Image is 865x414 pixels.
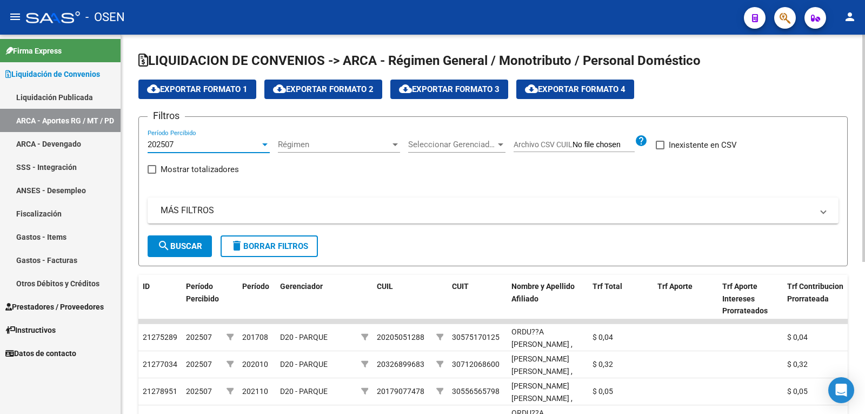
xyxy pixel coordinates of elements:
[507,275,588,323] datatable-header-cell: Nombre y Apellido Afiliado
[161,205,813,216] mat-panel-title: MÁS FILTROS
[593,282,622,291] span: Trf Total
[143,360,177,369] span: 21277034
[452,385,500,398] div: 30556565798
[593,333,613,341] span: $ 0,04
[186,360,212,369] span: 202507
[186,333,212,341] span: 202507
[5,68,100,80] span: Liquidación de Convenios
[276,275,357,323] datatable-header-cell: Gerenciador
[452,282,469,291] span: CUIT
[238,275,276,323] datatable-header-cell: Período
[843,10,856,23] mat-icon: person
[242,387,268,396] span: 202110
[377,385,424,398] div: 20179077478
[511,354,573,376] span: [PERSON_NAME] [PERSON_NAME] ,
[5,301,104,313] span: Prestadores / Proveedores
[787,282,843,303] span: Trf Contribucion Prorrateada
[787,387,808,396] span: $ 0,05
[5,347,76,359] span: Datos de contacto
[9,10,22,23] mat-icon: menu
[525,84,626,94] span: Exportar Formato 4
[372,275,432,323] datatable-header-cell: CUIL
[669,139,737,152] span: Inexistente en CSV
[588,275,653,323] datatable-header-cell: Trf Total
[280,333,328,341] span: D20 - PARQUE
[147,82,160,95] mat-icon: cloud_download
[787,360,808,369] span: $ 0,32
[657,282,693,291] span: Trf Aporte
[273,82,286,95] mat-icon: cloud_download
[148,198,839,224] mat-expansion-panel-header: MÁS FILTROS
[448,275,507,323] datatable-header-cell: CUIT
[148,235,212,257] button: Buscar
[593,387,613,396] span: $ 0,05
[182,275,222,323] datatable-header-cell: Período Percibido
[377,358,424,371] div: 20326899683
[452,358,500,371] div: 30712068600
[452,331,500,344] div: 30575170125
[408,140,496,149] span: Seleccionar Gerenciador
[399,82,412,95] mat-icon: cloud_download
[273,84,374,94] span: Exportar Formato 2
[147,84,248,94] span: Exportar Formato 1
[573,140,635,150] input: Archivo CSV CUIL
[516,80,634,99] button: Exportar Formato 4
[143,387,177,396] span: 21278951
[148,140,174,149] span: 202507
[653,275,718,323] datatable-header-cell: Trf Aporte
[635,134,648,147] mat-icon: help
[828,377,854,403] div: Open Intercom Messenger
[511,282,575,303] span: Nombre y Apellido Afiliado
[157,239,170,252] mat-icon: search
[143,333,177,341] span: 21275289
[593,360,613,369] span: $ 0,32
[377,282,393,291] span: CUIL
[264,80,382,99] button: Exportar Formato 2
[85,5,125,29] span: - OSEN
[377,331,424,344] div: 20205051288
[186,282,219,303] span: Período Percibido
[186,387,212,396] span: 202507
[138,275,182,323] datatable-header-cell: ID
[148,108,185,123] h3: Filtros
[722,282,768,316] span: Trf Aporte Intereses Prorrateados
[280,387,328,396] span: D20 - PARQUE
[718,275,783,323] datatable-header-cell: Trf Aporte Intereses Prorrateados
[783,275,848,323] datatable-header-cell: Trf Contribucion Prorrateada
[230,241,308,251] span: Borrar Filtros
[390,80,508,99] button: Exportar Formato 3
[511,327,573,349] span: ORDU??A [PERSON_NAME] ,
[143,282,150,291] span: ID
[511,382,573,403] span: [PERSON_NAME] [PERSON_NAME] ,
[5,324,56,336] span: Instructivos
[5,45,62,57] span: Firma Express
[525,82,538,95] mat-icon: cloud_download
[280,360,328,369] span: D20 - PARQUE
[280,282,323,291] span: Gerenciador
[787,333,808,341] span: $ 0,04
[242,333,268,341] span: 201708
[161,163,239,176] span: Mostrar totalizadores
[399,84,500,94] span: Exportar Formato 3
[242,282,269,291] span: Período
[278,140,390,149] span: Régimen
[138,53,701,68] span: LIQUIDACION DE CONVENIOS -> ARCA - Régimen General / Monotributo / Personal Doméstico
[138,80,256,99] button: Exportar Formato 1
[221,235,318,257] button: Borrar Filtros
[242,360,268,369] span: 202010
[230,239,243,252] mat-icon: delete
[157,241,202,251] span: Buscar
[514,140,573,149] span: Archivo CSV CUIL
